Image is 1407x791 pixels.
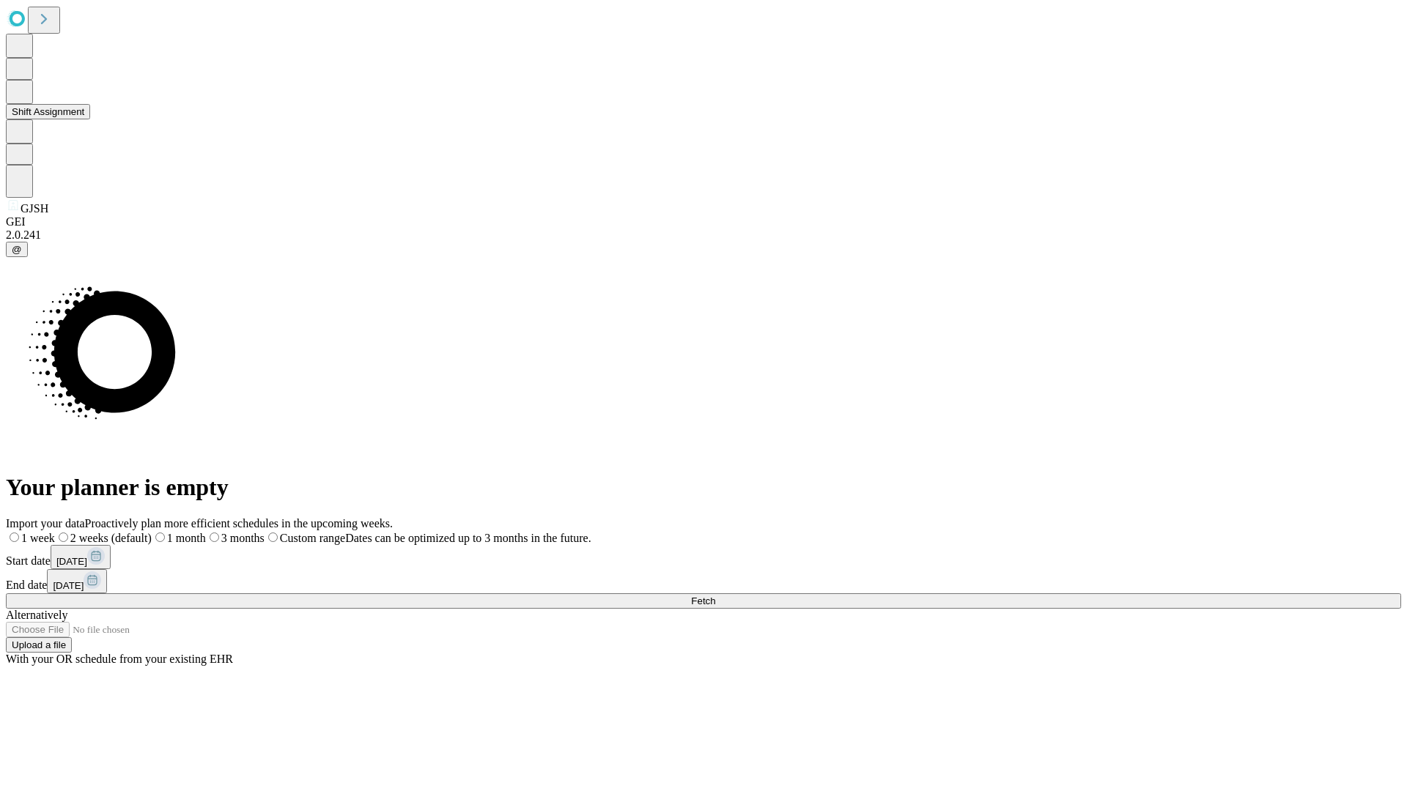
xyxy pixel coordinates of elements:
[12,244,22,255] span: @
[56,556,87,567] span: [DATE]
[691,595,715,606] span: Fetch
[155,532,165,542] input: 1 month
[10,532,19,542] input: 1 week
[167,532,206,544] span: 1 month
[70,532,152,544] span: 2 weeks (default)
[6,229,1401,242] div: 2.0.241
[6,637,72,653] button: Upload a file
[6,545,1401,569] div: Start date
[51,545,111,569] button: [DATE]
[21,202,48,215] span: GJSH
[53,580,84,591] span: [DATE]
[6,104,90,119] button: Shift Assignment
[6,474,1401,501] h1: Your planner is empty
[6,569,1401,593] div: End date
[210,532,219,542] input: 3 months
[85,517,393,530] span: Proactively plan more efficient schedules in the upcoming weeks.
[6,517,85,530] span: Import your data
[221,532,265,544] span: 3 months
[268,532,278,542] input: Custom rangeDates can be optimized up to 3 months in the future.
[59,532,68,542] input: 2 weeks (default)
[21,532,55,544] span: 1 week
[6,242,28,257] button: @
[6,593,1401,609] button: Fetch
[47,569,107,593] button: [DATE]
[6,609,67,621] span: Alternatively
[345,532,591,544] span: Dates can be optimized up to 3 months in the future.
[280,532,345,544] span: Custom range
[6,653,233,665] span: With your OR schedule from your existing EHR
[6,215,1401,229] div: GEI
